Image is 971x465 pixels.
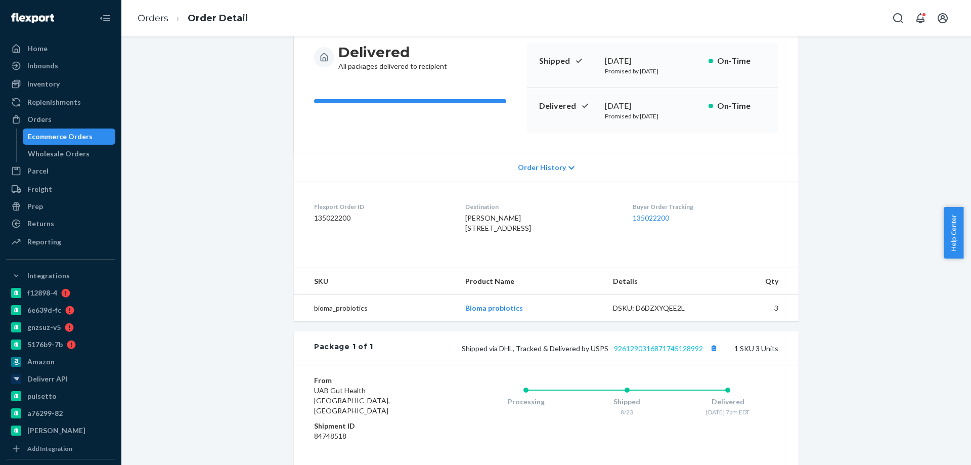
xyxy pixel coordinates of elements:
[633,202,778,211] dt: Buyer Order Tracking
[314,386,390,415] span: UAB Gut Health [GEOGRAPHIC_DATA], [GEOGRAPHIC_DATA]
[6,94,115,110] a: Replenishments
[27,444,72,453] div: Add Integration
[605,268,716,295] th: Details
[6,163,115,179] a: Parcel
[6,336,115,353] a: 5176b9-7b
[27,340,63,350] div: 5176b9-7b
[27,357,55,367] div: Amazon
[6,443,115,455] a: Add Integration
[338,43,447,71] div: All packages delivered to recipient
[27,391,57,401] div: pulsetto
[539,55,597,67] p: Shipped
[338,43,447,61] h3: Delivered
[27,61,58,71] div: Inbounds
[27,79,60,89] div: Inventory
[716,268,799,295] th: Qty
[462,344,720,353] span: Shipped via DHL, Tracked & Delivered by USPS
[129,4,256,33] ol: breadcrumbs
[465,304,523,312] a: Bioma probiotics
[677,397,778,407] div: Delivered
[188,13,248,24] a: Order Detail
[27,305,61,315] div: 6e639d-fc
[475,397,577,407] div: Processing
[6,216,115,232] a: Returns
[613,303,708,313] div: DSKU: D6DZXYQEE2L
[6,422,115,439] a: [PERSON_NAME]
[314,431,435,441] dd: 84748518
[27,322,61,332] div: gnzsuz-v5
[633,214,669,222] a: 135022200
[27,288,57,298] div: f12898-4
[138,13,168,24] a: Orders
[6,40,115,57] a: Home
[314,202,449,211] dt: Flexport Order ID
[27,184,52,194] div: Freight
[11,13,54,23] img: Flexport logo
[314,421,435,431] dt: Shipment ID
[6,111,115,128] a: Orders
[27,426,85,436] div: [PERSON_NAME]
[6,198,115,215] a: Prep
[6,371,115,387] a: Deliverr API
[717,100,766,112] p: On-Time
[888,8,908,28] button: Open Search Box
[707,342,720,355] button: Copy tracking number
[539,100,597,112] p: Delivered
[6,354,115,370] a: Amazon
[314,375,435,386] dt: From
[27,114,52,124] div: Orders
[28,149,90,159] div: Wholesale Orders
[294,295,457,322] td: bioma_probiotics
[23,129,116,145] a: Ecommerce Orders
[294,268,457,295] th: SKU
[314,342,373,355] div: Package 1 of 1
[614,344,703,353] a: 9261290316871745128992
[27,166,49,176] div: Parcel
[605,67,700,75] p: Promised by [DATE]
[6,405,115,421] a: a76299-82
[6,181,115,197] a: Freight
[6,302,115,318] a: 6e639d-fc
[27,44,48,54] div: Home
[27,374,68,384] div: Deliverr API
[6,76,115,92] a: Inventory
[23,146,116,162] a: Wholesale Orders
[95,8,115,28] button: Close Navigation
[910,8,931,28] button: Open notifications
[577,408,678,416] div: 8/23
[605,112,700,120] p: Promised by [DATE]
[457,268,604,295] th: Product Name
[314,213,449,223] dd: 135022200
[933,8,953,28] button: Open account menu
[6,268,115,284] button: Integrations
[944,207,963,259] button: Help Center
[6,388,115,404] a: pulsetto
[6,285,115,301] a: f12898-4
[677,408,778,416] div: [DATE] 7pm EDT
[27,408,63,418] div: a76299-82
[6,58,115,74] a: Inbounds
[465,214,531,232] span: [PERSON_NAME] [STREET_ADDRESS]
[6,234,115,250] a: Reporting
[28,132,93,142] div: Ecommerce Orders
[6,319,115,335] a: gnzsuz-v5
[27,237,61,247] div: Reporting
[605,55,700,67] div: [DATE]
[577,397,678,407] div: Shipped
[27,97,81,107] div: Replenishments
[465,202,616,211] dt: Destination
[27,219,54,229] div: Returns
[27,271,70,281] div: Integrations
[27,201,43,212] div: Prep
[605,100,700,112] div: [DATE]
[717,55,766,67] p: On-Time
[518,162,566,173] span: Order History
[373,342,778,355] div: 1 SKU 3 Units
[716,295,799,322] td: 3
